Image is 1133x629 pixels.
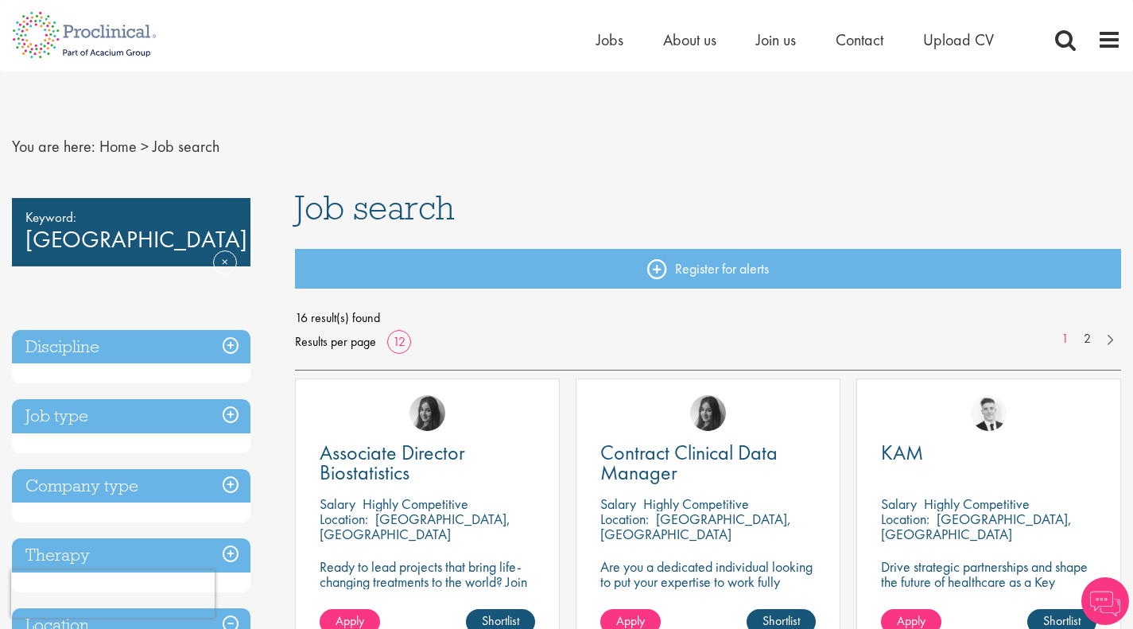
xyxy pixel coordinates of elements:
span: Contract Clinical Data Manager [600,439,778,486]
a: 1 [1053,330,1077,348]
span: You are here: [12,136,95,157]
p: Highly Competitive [363,495,468,513]
p: Highly Competitive [643,495,749,513]
p: Drive strategic partnerships and shape the future of healthcare as a Key Account Manager in the p... [881,559,1096,619]
span: > [141,136,149,157]
span: Apply [336,612,364,629]
a: 12 [387,333,411,350]
a: KAM [881,443,1096,463]
span: Location: [600,510,649,528]
span: KAM [881,439,923,466]
img: Nicolas Daniel [971,395,1007,431]
span: Salary [881,495,917,513]
span: Job search [295,186,455,229]
a: Remove [213,250,237,297]
a: Contact [836,29,883,50]
img: Chatbot [1081,577,1129,625]
a: Contract Clinical Data Manager [600,443,816,483]
h3: Therapy [12,538,250,573]
a: 2 [1076,330,1099,348]
p: [GEOGRAPHIC_DATA], [GEOGRAPHIC_DATA] [881,510,1072,543]
img: Heidi Hennigan [409,395,445,431]
p: Highly Competitive [924,495,1030,513]
a: breadcrumb link [99,136,137,157]
h3: Job type [12,399,250,433]
span: Salary [320,495,355,513]
p: [GEOGRAPHIC_DATA], [GEOGRAPHIC_DATA] [600,510,791,543]
p: [GEOGRAPHIC_DATA], [GEOGRAPHIC_DATA] [320,510,510,543]
a: Jobs [596,29,623,50]
a: Register for alerts [295,249,1121,289]
iframe: reCAPTCHA [11,570,215,618]
h3: Company type [12,469,250,503]
span: Location: [320,510,368,528]
a: Upload CV [923,29,994,50]
span: Apply [616,612,645,629]
span: 16 result(s) found [295,306,1121,330]
h3: Discipline [12,330,250,364]
span: Location: [881,510,929,528]
span: Results per page [295,330,376,354]
a: About us [663,29,716,50]
p: Are you a dedicated individual looking to put your expertise to work fully flexibly in a remote p... [600,559,816,604]
div: [GEOGRAPHIC_DATA] [12,198,250,266]
a: Associate Director Biostatistics [320,443,535,483]
span: Job search [153,136,219,157]
a: Join us [756,29,796,50]
span: Keyword: [25,206,237,228]
span: Salary [600,495,636,513]
img: Heidi Hennigan [690,395,726,431]
span: Associate Director Biostatistics [320,439,465,486]
span: Apply [897,612,925,629]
